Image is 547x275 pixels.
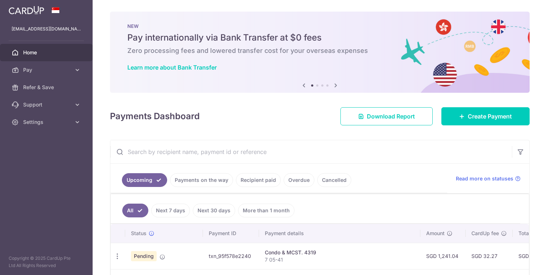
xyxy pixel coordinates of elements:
[203,243,259,269] td: txn_95f578e2240
[456,175,521,182] a: Read more on statuses
[23,66,71,74] span: Pay
[110,140,512,163] input: Search by recipient name, payment id or reference
[456,175,513,182] span: Read more on statuses
[500,253,540,271] iframe: Opens a widget where you can find more information
[151,204,190,217] a: Next 7 days
[127,23,512,29] p: NEW
[203,224,259,243] th: Payment ID
[518,230,542,237] span: Total amt.
[9,6,44,14] img: CardUp
[441,107,530,125] a: Create Payment
[426,230,445,237] span: Amount
[127,32,512,43] h5: Pay internationally via Bank Transfer at $0 fees
[131,230,147,237] span: Status
[131,251,157,261] span: Pending
[170,173,233,187] a: Payments on the way
[317,173,351,187] a: Cancelled
[193,204,235,217] a: Next 30 days
[265,249,415,256] div: Condo & MCST. 4319
[259,224,420,243] th: Payment details
[122,204,148,217] a: All
[23,49,71,56] span: Home
[110,110,200,123] h4: Payments Dashboard
[340,107,433,125] a: Download Report
[466,243,513,269] td: SGD 32.27
[23,84,71,91] span: Refer & Save
[367,112,415,121] span: Download Report
[471,230,499,237] span: CardUp fee
[122,173,167,187] a: Upcoming
[468,112,512,121] span: Create Payment
[265,256,415,263] p: 7 05-41
[23,101,71,108] span: Support
[12,25,81,33] p: [EMAIL_ADDRESS][DOMAIN_NAME]
[284,173,314,187] a: Overdue
[110,12,530,93] img: Bank transfer banner
[127,46,512,55] h6: Zero processing fees and lowered transfer cost for your overseas expenses
[238,204,294,217] a: More than 1 month
[23,118,71,126] span: Settings
[420,243,466,269] td: SGD 1,241.04
[236,173,281,187] a: Recipient paid
[127,64,217,71] a: Learn more about Bank Transfer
